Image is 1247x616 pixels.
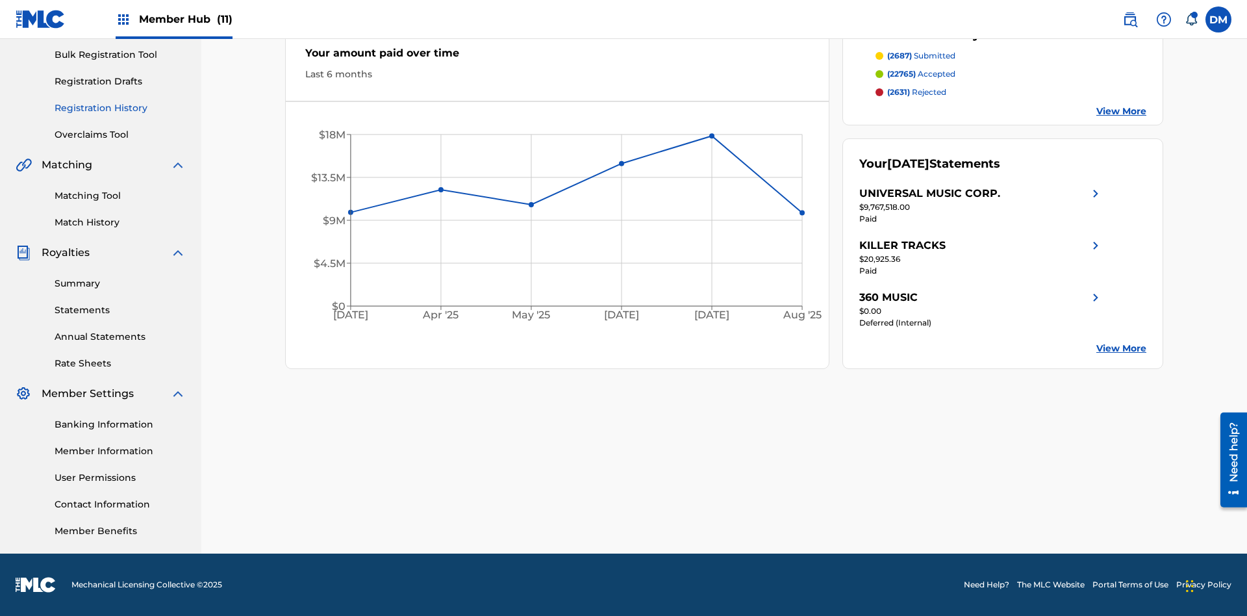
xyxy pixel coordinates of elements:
[887,87,910,97] span: (2631)
[859,265,1103,277] div: Paid
[1092,579,1168,591] a: Portal Terms of Use
[859,155,1000,173] div: Your Statements
[1117,6,1143,32] a: Public Search
[1151,6,1177,32] div: Help
[1096,342,1146,355] a: View More
[305,45,809,68] div: Your amount paid over time
[1186,567,1194,606] div: Drag
[695,309,730,322] tspan: [DATE]
[875,68,1147,80] a: (22765) accepted
[116,12,131,27] img: Top Rightsholders
[42,245,90,261] span: Royalties
[16,245,31,261] img: Royalties
[1211,407,1247,514] iframe: Resource Center
[1088,238,1103,253] img: right chevron icon
[55,498,186,511] a: Contact Information
[1096,105,1146,118] a: View More
[859,213,1103,225] div: Paid
[332,300,346,313] tspan: $0
[859,253,1103,265] div: $20,925.36
[42,157,92,173] span: Matching
[859,186,1000,201] div: UNIVERSAL MUSIC CORP.
[333,309,368,322] tspan: [DATE]
[1088,186,1103,201] img: right chevron icon
[16,577,56,593] img: logo
[1176,579,1231,591] a: Privacy Policy
[55,330,186,344] a: Annual Statements
[55,75,186,88] a: Registration Drafts
[55,277,186,290] a: Summary
[323,214,346,227] tspan: $9M
[875,86,1147,98] a: (2631) rejected
[55,189,186,203] a: Matching Tool
[55,101,186,115] a: Registration History
[1017,579,1085,591] a: The MLC Website
[42,386,134,402] span: Member Settings
[311,172,346,184] tspan: $13.5M
[16,157,32,173] img: Matching
[887,86,946,98] p: rejected
[55,216,186,229] a: Match History
[1156,12,1172,27] img: help
[605,309,640,322] tspan: [DATE]
[55,471,186,485] a: User Permissions
[217,13,233,25] span: (11)
[887,50,955,62] p: submitted
[170,386,186,402] img: expand
[55,524,186,538] a: Member Benefits
[859,290,918,305] div: 360 MUSIC
[1088,290,1103,305] img: right chevron icon
[55,48,186,62] a: Bulk Registration Tool
[314,257,346,270] tspan: $4.5M
[875,50,1147,62] a: (2687) submitted
[859,186,1103,225] a: UNIVERSAL MUSIC CORP.right chevron icon$9,767,518.00Paid
[859,201,1103,213] div: $9,767,518.00
[55,303,186,317] a: Statements
[16,386,31,402] img: Member Settings
[1182,554,1247,616] iframe: Chat Widget
[1185,13,1198,26] div: Notifications
[887,68,955,80] p: accepted
[964,579,1009,591] a: Need Help?
[859,317,1103,329] div: Deferred (Internal)
[170,157,186,173] img: expand
[55,128,186,142] a: Overclaims Tool
[783,309,822,322] tspan: Aug '25
[16,10,66,29] img: MLC Logo
[859,238,1103,277] a: KILLER TRACKSright chevron icon$20,925.36Paid
[859,238,946,253] div: KILLER TRACKS
[887,157,929,171] span: [DATE]
[887,69,916,79] span: (22765)
[859,305,1103,317] div: $0.00
[512,309,551,322] tspan: May '25
[319,129,346,141] tspan: $18M
[170,245,186,261] img: expand
[305,68,809,81] div: Last 6 months
[1205,6,1231,32] div: User Menu
[859,290,1103,329] a: 360 MUSICright chevron icon$0.00Deferred (Internal)
[887,51,912,60] span: (2687)
[71,579,222,591] span: Mechanical Licensing Collective © 2025
[423,309,459,322] tspan: Apr '25
[55,444,186,458] a: Member Information
[55,357,186,370] a: Rate Sheets
[55,418,186,431] a: Banking Information
[1122,12,1138,27] img: search
[139,12,233,27] span: Member Hub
